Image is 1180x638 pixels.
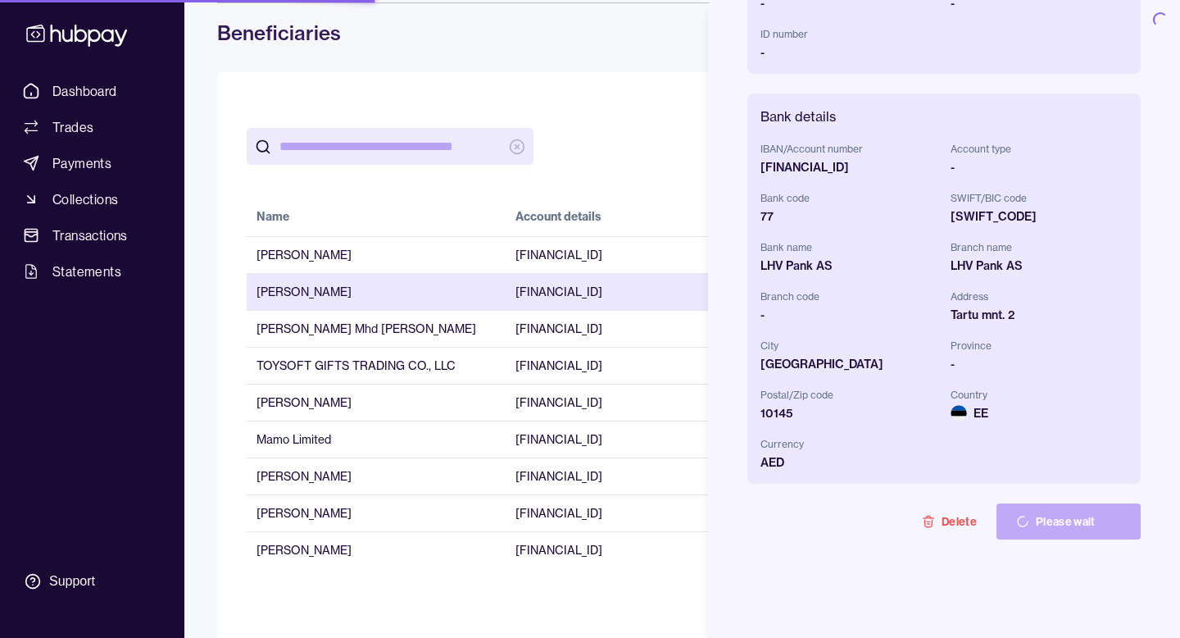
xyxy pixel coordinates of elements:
span: Country [951,385,1128,405]
span: IBAN/Account number [760,139,937,159]
div: - [951,159,1128,175]
span: City [760,336,937,356]
span: Postal/Zip code [760,385,937,405]
h2: Bank details [760,107,1128,126]
div: [GEOGRAPHIC_DATA] [760,356,937,372]
span: Address [951,287,1128,307]
span: ID number [760,25,937,44]
span: Bank name [760,238,937,257]
div: AED [760,454,937,471]
span: SWIFT/BIC code [951,189,1128,208]
span: EE [951,405,1128,422]
span: Account type [951,139,1128,159]
span: Bank code [760,189,937,208]
span: Branch name [951,238,1128,257]
div: [SWIFT_CODE] [951,208,1128,225]
button: Delete [902,504,996,540]
span: Branch code [760,287,937,307]
div: 77 [760,208,937,225]
span: Province [951,336,1128,356]
div: Tartu mnt. 2 [951,307,1128,323]
div: - [760,307,937,323]
div: - [951,356,1128,372]
div: 10145 [760,405,937,422]
div: LHV Pank AS [951,257,1128,274]
div: LHV Pank AS [760,257,937,274]
div: [FINANCIAL_ID] [760,159,937,175]
div: - [760,44,937,61]
span: Currency [760,435,937,454]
